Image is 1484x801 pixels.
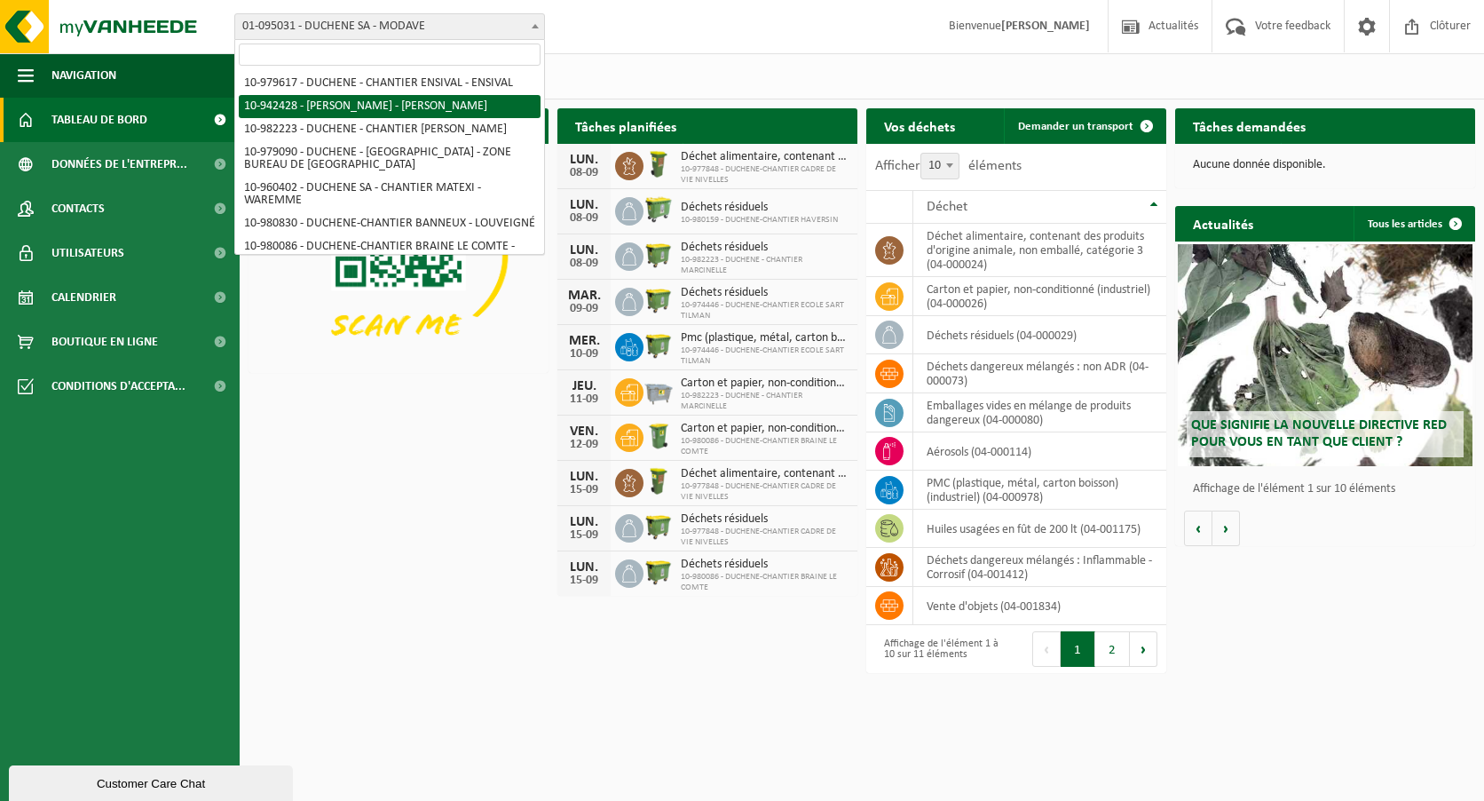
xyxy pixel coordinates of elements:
div: LUN. [566,198,602,212]
div: LUN. [566,470,602,484]
span: Contacts [51,186,105,231]
div: MAR. [566,289,602,303]
span: Tableau de bord [51,98,147,142]
div: 10-09 [566,348,602,361]
button: 1 [1061,631,1095,667]
div: 09-09 [566,303,602,315]
span: Carton et papier, non-conditionné (industriel) [681,422,849,436]
span: Navigation [51,53,116,98]
a: Que signifie la nouvelle directive RED pour vous en tant que client ? [1178,244,1472,466]
img: WB-0660-HPE-GN-50 [643,194,674,225]
div: LUN. [566,515,602,529]
img: Download de VHEPlus App [249,144,549,369]
span: Utilisateurs [51,231,124,275]
span: Que signifie la nouvelle directive RED pour vous en tant que client ? [1191,418,1447,449]
div: VEN. [566,424,602,439]
li: 10-979617 - DUCHENE - CHANTIER ENSIVAL - ENSIVAL [239,72,541,95]
span: 10-980159 - DUCHENE-CHANTIER HAVERSIN [681,215,838,226]
h2: Actualités [1175,206,1271,241]
span: 10 [921,154,959,178]
li: 10-960402 - DUCHENE SA - CHANTIER MATEXI - WAREMME [239,177,541,212]
li: 10-942428 - [PERSON_NAME] - [PERSON_NAME] [239,95,541,118]
div: 15-09 [566,484,602,496]
span: Déchets résiduels [681,241,849,255]
span: 10-974446 - DUCHENE-CHANTIER ECOLE SART TILMAN [681,345,849,367]
img: WB-0060-HPE-GN-50 [643,149,674,179]
img: WB-1100-HPE-GN-50 [643,512,674,542]
span: Conditions d'accepta... [51,364,185,408]
h2: Tâches demandées [1175,108,1323,143]
img: WB-0240-HPE-GN-50 [643,421,674,451]
h2: Vos déchets [866,108,973,143]
span: Calendrier [51,275,116,320]
li: 10-979090 - DUCHENE - [GEOGRAPHIC_DATA] - ZONE BUREAU DE [GEOGRAPHIC_DATA] [239,141,541,177]
div: LUN. [566,243,602,258]
span: Boutique en ligne [51,320,158,364]
div: LUN. [566,153,602,167]
li: 10-982223 - DUCHENE - CHANTIER [PERSON_NAME] [239,118,541,141]
span: 10-980086 - DUCHENE-CHANTIER BRAINE LE COMTE [681,572,849,593]
span: 10-974446 - DUCHENE-CHANTIER ECOLE SART TILMAN [681,300,849,321]
td: déchets dangereux mélangés : non ADR (04-000073) [913,354,1166,393]
span: Déchet [927,200,967,214]
div: 08-09 [566,167,602,179]
span: 10-977848 - DUCHENE-CHANTIER CADRE DE VIE NIVELLES [681,164,849,186]
td: déchets dangereux mélangés : Inflammable - Corrosif (04-001412) [913,548,1166,587]
td: déchet alimentaire, contenant des produits d'origine animale, non emballé, catégorie 3 (04-000024) [913,224,1166,277]
li: 10-980830 - DUCHENE-CHANTIER BANNEUX - LOUVEIGNÉ [239,212,541,235]
p: Affichage de l'élément 1 sur 10 éléments [1193,483,1466,496]
span: 01-095031 - DUCHENE SA - MODAVE [235,14,544,39]
span: 10-977848 - DUCHENE-CHANTIER CADRE DE VIE NIVELLES [681,527,849,548]
div: MER. [566,334,602,348]
strong: [PERSON_NAME] [1001,20,1090,33]
span: Déchet alimentaire, contenant des produits d'origine animale, non emballé, catég... [681,150,849,164]
td: carton et papier, non-conditionné (industriel) (04-000026) [913,277,1166,316]
td: vente d'objets (04-001834) [913,587,1166,625]
div: Affichage de l'élément 1 à 10 sur 11 éléments [875,630,1007,669]
button: 2 [1095,631,1130,667]
span: Pmc (plastique, métal, carton boisson) (industriel) [681,331,849,345]
div: 11-09 [566,393,602,406]
img: WB-1100-HPE-GN-50 [643,285,674,315]
li: 10-980086 - DUCHENE-CHANTIER BRAINE LE COMTE - BRAINE-LE-COMTE [239,235,541,271]
img: WB-0060-HPE-GN-50 [643,466,674,496]
div: 12-09 [566,439,602,451]
span: Données de l'entrepr... [51,142,187,186]
label: Afficher éléments [875,159,1022,173]
div: 08-09 [566,212,602,225]
div: 15-09 [566,575,602,587]
span: Carton et papier, non-conditionné (industriel) [681,377,849,391]
td: PMC (plastique, métal, carton boisson) (industriel) (04-000978) [913,471,1166,510]
h2: Tâches planifiées [557,108,694,143]
span: 10-980086 - DUCHENE-CHANTIER BRAINE LE COMTE [681,436,849,457]
span: 10-977848 - DUCHENE-CHANTIER CADRE DE VIE NIVELLES [681,481,849,503]
button: Volgende [1212,511,1240,546]
td: huiles usagées en fût de 200 lt (04-001175) [913,510,1166,548]
span: Demander un transport [1018,121,1133,132]
span: 01-095031 - DUCHENE SA - MODAVE [234,13,545,40]
span: 10 [920,153,959,179]
td: déchets résiduels (04-000029) [913,316,1166,354]
span: 10-982223 - DUCHENE - CHANTIER MARCINELLE [681,391,849,412]
div: 08-09 [566,258,602,270]
img: WB-2500-GAL-GY-01 [643,376,674,406]
img: WB-1100-HPE-GN-50 [643,240,674,270]
div: LUN. [566,560,602,575]
button: Next [1130,631,1157,667]
span: Déchets résiduels [681,558,849,572]
iframe: chat widget [9,762,296,801]
td: aérosols (04-000114) [913,432,1166,471]
div: JEU. [566,379,602,393]
img: WB-1100-HPE-GN-50 [643,557,674,587]
span: Déchet alimentaire, contenant des produits d'origine animale, non emballé, catég... [681,467,849,481]
div: 15-09 [566,529,602,542]
button: Vorige [1184,511,1212,546]
p: Aucune donnée disponible. [1193,159,1457,171]
span: 10-982223 - DUCHENE - CHANTIER MARCINELLE [681,255,849,276]
span: Déchets résiduels [681,512,849,527]
span: Déchets résiduels [681,201,838,215]
td: emballages vides en mélange de produits dangereux (04-000080) [913,393,1166,432]
a: Tous les articles [1354,206,1473,242]
a: Demander un transport [1004,108,1164,144]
